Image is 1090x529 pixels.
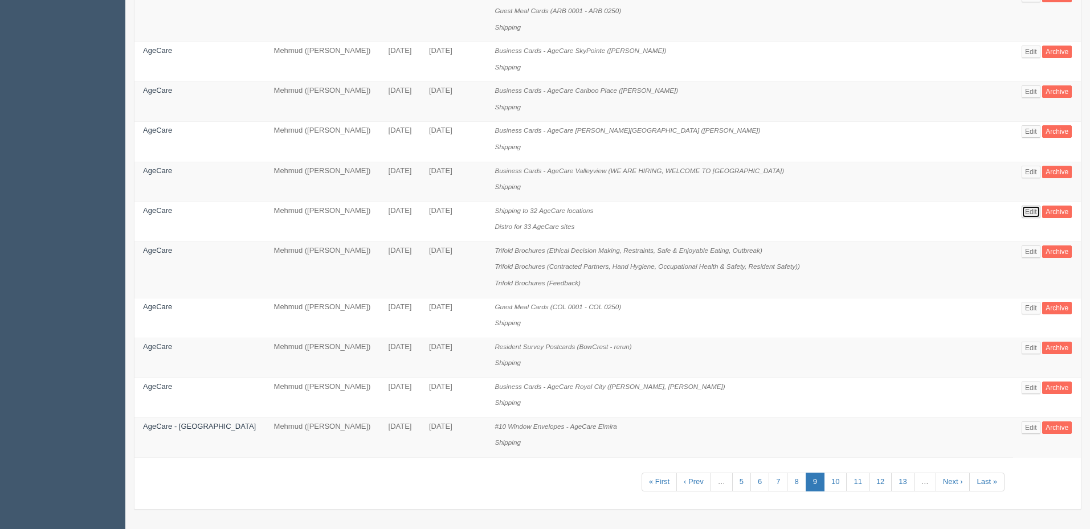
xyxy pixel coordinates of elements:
[143,302,172,311] a: AgeCare
[495,23,521,31] i: Shipping
[914,473,936,491] a: …
[787,473,806,491] a: 8
[642,473,677,491] a: « First
[266,241,380,298] td: Mehmud ([PERSON_NAME])
[1022,166,1040,178] a: Edit
[1042,342,1072,354] a: Archive
[143,246,172,255] a: AgeCare
[143,382,172,391] a: AgeCare
[143,166,172,175] a: AgeCare
[421,298,487,338] td: [DATE]
[380,378,421,417] td: [DATE]
[495,423,617,430] i: #10 Window Envelopes - AgeCare Elmira
[711,473,733,491] a: …
[846,473,869,491] a: 11
[143,342,172,351] a: AgeCare
[495,247,762,254] i: Trifold Brochures (Ethical Decision Making, Restraints, Safe & Enjoyable Eating, Outbreak)
[421,202,487,241] td: [DATE]
[495,343,631,350] i: Resident Survey Postcards (BowCrest - rerun)
[1042,302,1072,314] a: Archive
[380,338,421,378] td: [DATE]
[1022,302,1040,314] a: Edit
[266,42,380,82] td: Mehmud ([PERSON_NAME])
[266,82,380,122] td: Mehmud ([PERSON_NAME])
[421,241,487,298] td: [DATE]
[266,338,380,378] td: Mehmud ([PERSON_NAME])
[143,46,172,55] a: AgeCare
[1042,206,1072,218] a: Archive
[266,162,380,202] td: Mehmud ([PERSON_NAME])
[495,438,521,446] i: Shipping
[1022,206,1040,218] a: Edit
[969,473,1004,491] a: Last »
[1022,125,1040,138] a: Edit
[495,279,580,286] i: Trifold Brochures (Feedback)
[421,122,487,162] td: [DATE]
[421,82,487,122] td: [DATE]
[1022,421,1040,434] a: Edit
[1022,85,1040,98] a: Edit
[266,417,380,457] td: Mehmud ([PERSON_NAME])
[495,143,521,150] i: Shipping
[266,202,380,241] td: Mehmud ([PERSON_NAME])
[1022,382,1040,394] a: Edit
[380,298,421,338] td: [DATE]
[1022,46,1040,58] a: Edit
[495,399,521,406] i: Shipping
[380,417,421,457] td: [DATE]
[495,223,574,230] i: Distro for 33 AgeCare sites
[380,241,421,298] td: [DATE]
[421,378,487,417] td: [DATE]
[495,303,621,310] i: Guest Meal Cards (COL 0001 - COL 0250)
[143,86,172,95] a: AgeCare
[495,383,725,390] i: Business Cards - AgeCare Royal City ([PERSON_NAME], [PERSON_NAME])
[869,473,892,491] a: 12
[421,42,487,82] td: [DATE]
[1042,421,1072,434] a: Archive
[380,122,421,162] td: [DATE]
[732,473,751,491] a: 5
[1042,85,1072,98] a: Archive
[676,473,711,491] a: ‹ Prev
[495,207,593,214] i: Shipping to 32 AgeCare locations
[1042,245,1072,258] a: Archive
[266,298,380,338] td: Mehmud ([PERSON_NAME])
[1042,46,1072,58] a: Archive
[1042,166,1072,178] a: Archive
[495,47,666,54] i: Business Cards - AgeCare SkyPointe ([PERSON_NAME])
[495,263,800,270] i: Trifold Brochures (Contracted Partners, Hand Hygiene, Occupational Health & Safety, Resident Safe...
[824,473,847,491] a: 10
[380,42,421,82] td: [DATE]
[891,473,914,491] a: 13
[421,417,487,457] td: [DATE]
[421,162,487,202] td: [DATE]
[806,473,824,491] a: 9
[495,183,521,190] i: Shipping
[495,167,784,174] i: Business Cards - AgeCare Valleyview (WE ARE HIRING, WELCOME TO [GEOGRAPHIC_DATA])
[495,319,521,326] i: Shipping
[266,122,380,162] td: Mehmud ([PERSON_NAME])
[1022,342,1040,354] a: Edit
[495,126,760,134] i: Business Cards - AgeCare [PERSON_NAME][GEOGRAPHIC_DATA] ([PERSON_NAME])
[380,202,421,241] td: [DATE]
[266,378,380,417] td: Mehmud ([PERSON_NAME])
[380,162,421,202] td: [DATE]
[380,82,421,122] td: [DATE]
[495,103,521,110] i: Shipping
[1042,382,1072,394] a: Archive
[1022,245,1040,258] a: Edit
[936,473,970,491] a: Next ›
[421,338,487,378] td: [DATE]
[769,473,787,491] a: 7
[1042,125,1072,138] a: Archive
[495,87,678,94] i: Business Cards - AgeCare Cariboo Place ([PERSON_NAME])
[495,63,521,71] i: Shipping
[143,126,172,134] a: AgeCare
[143,206,172,215] a: AgeCare
[750,473,769,491] a: 6
[143,422,256,430] a: AgeCare - [GEOGRAPHIC_DATA]
[495,359,521,366] i: Shipping
[495,7,621,14] i: Guest Meal Cards (ARB 0001 - ARB 0250)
